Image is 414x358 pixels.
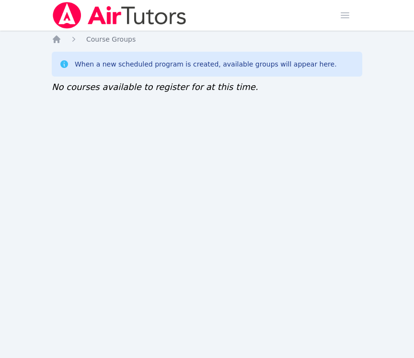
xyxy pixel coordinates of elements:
[52,82,258,92] span: No courses available to register for at this time.
[75,59,337,69] div: When a new scheduled program is created, available groups will appear here.
[52,34,362,44] nav: Breadcrumb
[86,34,136,44] a: Course Groups
[52,2,187,29] img: Air Tutors
[86,35,136,43] span: Course Groups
